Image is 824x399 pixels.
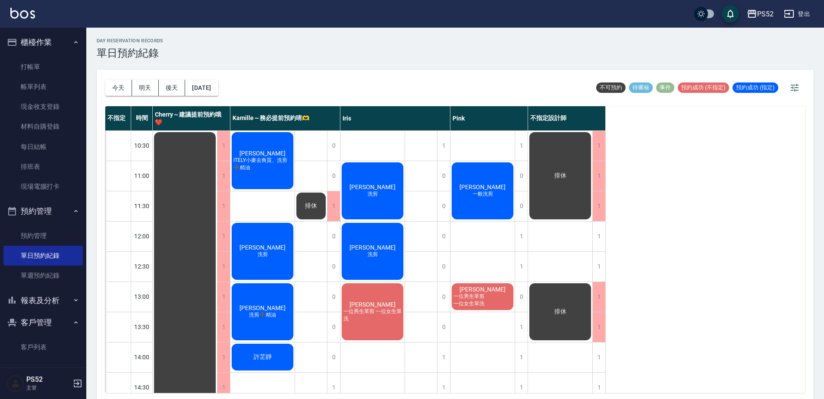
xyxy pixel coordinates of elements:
[217,312,230,342] div: 1
[3,200,83,222] button: 預約管理
[327,342,340,372] div: 0
[3,289,83,312] button: 報表及分析
[3,97,83,117] a: 現金收支登錄
[458,286,507,293] span: [PERSON_NAME]
[340,106,450,130] div: Iris
[3,246,83,266] a: 單日預約紀錄
[7,375,24,392] img: Person
[553,172,568,180] span: 排休
[327,191,340,221] div: 1
[26,375,70,384] h5: PS52
[3,137,83,157] a: 每日結帳
[238,244,287,251] span: [PERSON_NAME]
[757,9,774,19] div: PS52
[342,308,403,323] span: 一位男生單剪 一位女生單洗
[592,312,605,342] div: 1
[3,77,83,97] a: 帳單列表
[217,222,230,251] div: 1
[3,361,83,383] button: 行銷工具
[3,57,83,77] a: 打帳單
[185,80,218,96] button: [DATE]
[217,252,230,282] div: 1
[303,202,319,210] span: 排休
[3,31,83,54] button: 櫃檯作業
[131,221,153,251] div: 12:00
[97,47,164,59] h3: 單日預約紀錄
[515,342,528,372] div: 1
[131,191,153,221] div: 11:30
[153,106,230,130] div: Cherry～建議提前預約哦❤️
[592,161,605,191] div: 1
[437,312,450,342] div: 0
[592,282,605,312] div: 1
[105,106,131,130] div: 不指定
[3,311,83,334] button: 客戶管理
[327,252,340,282] div: 0
[327,222,340,251] div: 0
[327,282,340,312] div: 0
[3,117,83,136] a: 材料自購登錄
[528,106,606,130] div: 不指定設計師
[217,131,230,161] div: 1
[327,161,340,191] div: 0
[327,312,340,342] div: 0
[515,312,528,342] div: 1
[131,282,153,312] div: 13:00
[515,191,528,221] div: 0
[592,342,605,372] div: 1
[348,301,397,308] span: [PERSON_NAME]
[131,312,153,342] div: 13:30
[743,5,777,23] button: PS52
[437,222,450,251] div: 0
[217,282,230,312] div: 1
[131,342,153,372] div: 14:00
[232,157,293,171] span: ITELY小麥去角質、洗剪➕精油
[131,161,153,191] div: 11:00
[437,282,450,312] div: 0
[471,190,495,198] span: 一般洗剪
[131,130,153,161] div: 10:30
[437,131,450,161] div: 1
[131,251,153,282] div: 12:30
[10,8,35,19] img: Logo
[366,251,380,258] span: 洗剪
[3,226,83,246] a: 預約管理
[515,131,528,161] div: 1
[348,184,397,190] span: [PERSON_NAME]
[458,184,507,190] span: [PERSON_NAME]
[105,80,132,96] button: 今天
[217,342,230,372] div: 1
[515,222,528,251] div: 1
[437,161,450,191] div: 0
[437,342,450,372] div: 1
[515,282,528,312] div: 0
[722,5,739,22] button: save
[629,84,653,92] span: 待審核
[230,106,340,130] div: Kamille～務必提前預約唷🫶
[452,293,513,307] span: 一位男生單剪 一位女生單洗
[97,38,164,44] h2: day Reservation records
[252,353,274,361] span: 許芷靜
[553,308,568,316] span: 排休
[238,150,287,157] span: [PERSON_NAME]
[437,191,450,221] div: 0
[327,131,340,161] div: 0
[3,266,83,285] a: 單週預約紀錄
[348,244,397,251] span: [PERSON_NAME]
[592,131,605,161] div: 1
[238,304,287,311] span: [PERSON_NAME]
[217,161,230,191] div: 1
[132,80,159,96] button: 明天
[217,191,230,221] div: 1
[592,222,605,251] div: 1
[592,191,605,221] div: 1
[3,177,83,196] a: 現場電腦打卡
[678,84,729,92] span: 預約成功 (不指定)
[256,251,270,258] span: 洗剪
[159,80,186,96] button: 後天
[366,190,380,198] span: 洗剪
[26,384,70,392] p: 主管
[592,252,605,282] div: 1
[450,106,528,130] div: Pink
[515,161,528,191] div: 0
